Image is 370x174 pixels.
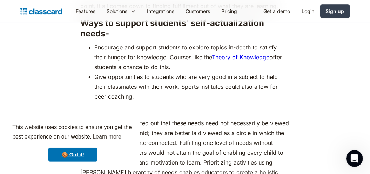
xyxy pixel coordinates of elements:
a: Features [70,3,101,19]
a: home [20,6,62,16]
a: Sign up [320,4,350,18]
li: Encourage and support students to explore topics in-depth to satisfy their hunger for knowledge. ... [95,42,290,72]
p: ‍ [81,105,290,115]
li: Give opportunities to students who are very good in a subject to help their classmates with their... [95,72,290,101]
h3: Ways to support students’ self-actualization needs- [81,18,290,39]
a: Integrations [142,3,180,19]
iframe: Intercom live chat [346,150,363,167]
a: Theory of Knowledge [212,54,270,61]
a: Pricing [216,3,243,19]
div: cookieconsent [6,116,140,168]
a: Login [296,3,320,19]
div: Solutions [101,3,142,19]
a: dismiss cookie message [48,148,97,162]
div: Solutions [107,7,128,15]
a: learn more about cookies [92,132,122,142]
a: Get a demo [258,3,296,19]
div: Sign up [326,7,344,15]
a: Customers [180,3,216,19]
span: This website uses cookies to ensure you get the best experience on our website. [12,123,134,142]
